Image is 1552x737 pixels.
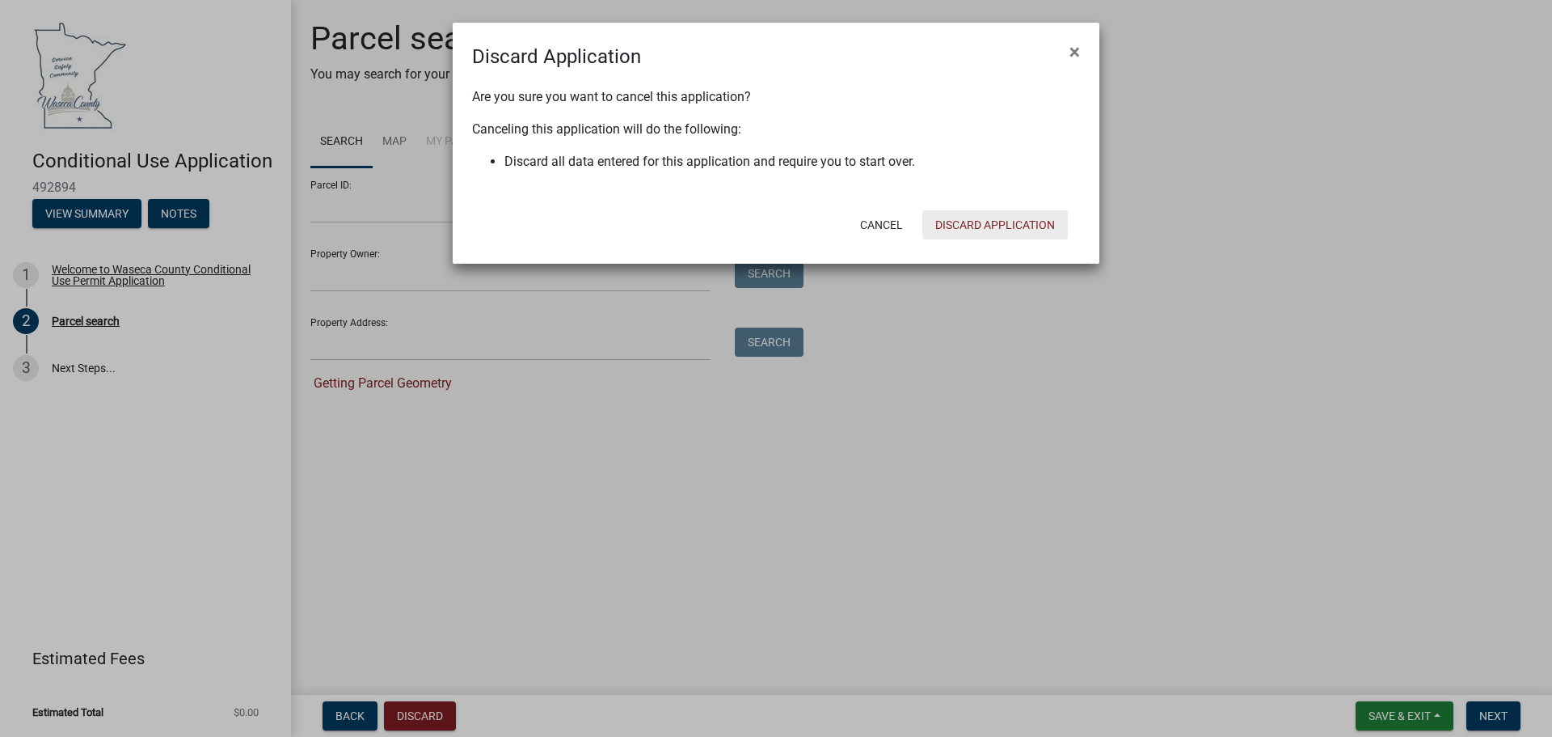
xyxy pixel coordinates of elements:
[504,152,1080,172] li: Discard all data entered for this application and require you to start over.
[1069,40,1080,63] span: ×
[472,42,641,71] h4: Discard Application
[847,210,916,239] button: Cancel
[472,120,1080,139] p: Canceling this application will do the following:
[1056,29,1093,74] button: Close
[922,210,1068,239] button: Discard Application
[472,87,1080,107] p: Are you sure you want to cancel this application?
